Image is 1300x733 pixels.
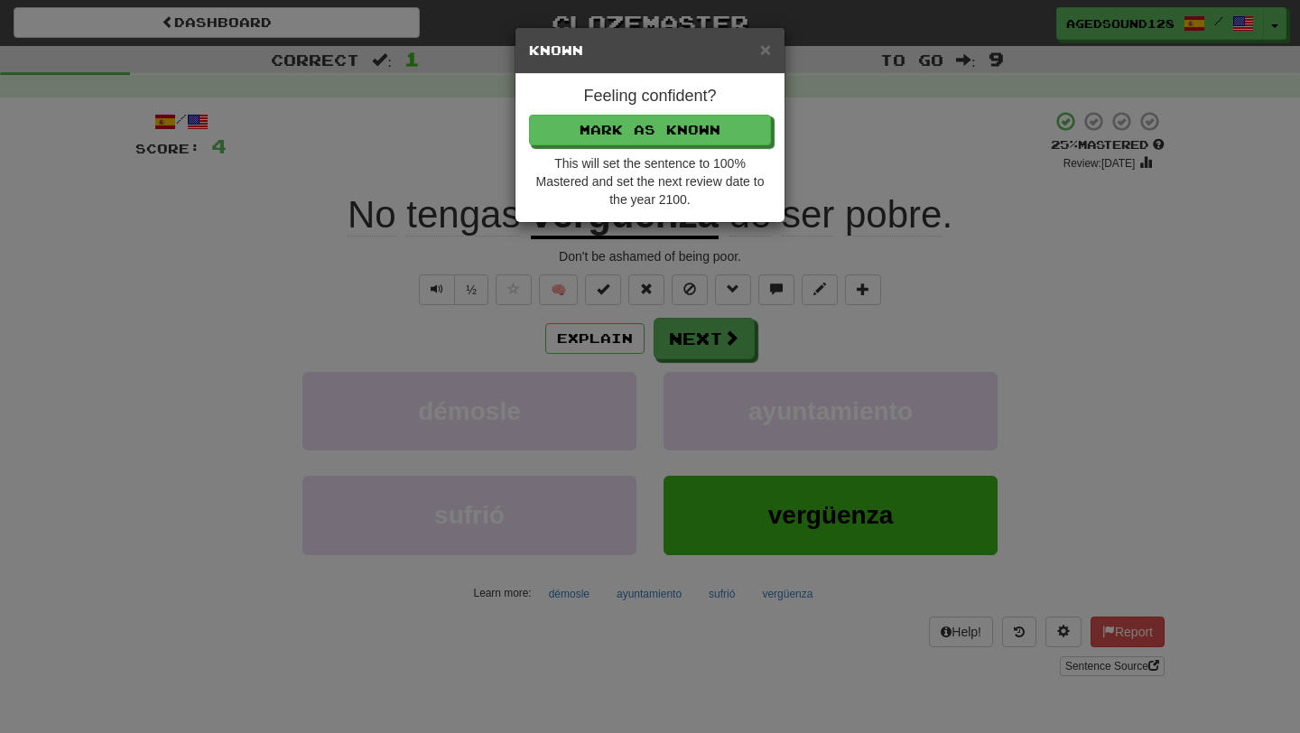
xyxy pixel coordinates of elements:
div: This will set the sentence to 100% Mastered and set the next review date to the year 2100. [529,154,771,209]
span: × [760,39,771,60]
h4: Feeling confident? [529,88,771,106]
button: Mark as Known [529,115,771,145]
button: Close [760,40,771,59]
h5: Known [529,42,771,60]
